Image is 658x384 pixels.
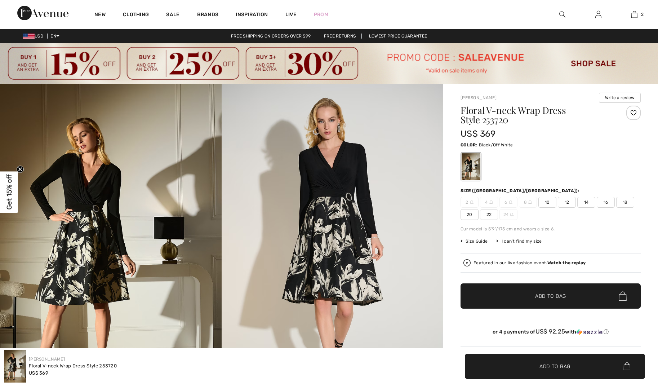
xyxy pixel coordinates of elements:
[123,12,149,19] a: Clothing
[461,95,497,100] a: [PERSON_NAME]
[50,34,59,39] span: EN
[23,34,35,39] img: US Dollar
[461,283,641,309] button: Add to Bag
[461,129,495,139] span: US$ 369
[461,187,581,194] div: Size ([GEOGRAPHIC_DATA]/[GEOGRAPHIC_DATA]):
[29,370,48,376] span: US$ 369
[559,10,565,19] img: search the website
[461,142,477,147] span: Color:
[535,292,566,300] span: Add to Bag
[496,238,542,244] div: I can't find my size
[641,11,644,18] span: 2
[236,12,268,19] span: Inspiration
[461,238,488,244] span: Size Guide
[539,362,570,370] span: Add to Bag
[538,197,556,208] span: 10
[599,93,641,103] button: Write a review
[558,197,576,208] span: 12
[577,197,595,208] span: 14
[535,328,565,335] span: US$ 92.25
[29,357,65,362] a: [PERSON_NAME]
[611,330,651,348] iframe: Opens a widget where you can chat to one of our agents
[197,12,219,19] a: Brands
[461,197,479,208] span: 2
[479,142,513,147] span: Black/Off White
[509,200,512,204] img: ring-m.svg
[29,362,117,370] div: Floral V-neck Wrap Dress Style 253720
[590,10,607,19] a: Sign In
[318,34,362,39] a: Free Returns
[474,261,586,265] div: Featured in our live fashion event.
[616,197,634,208] span: 18
[461,226,641,232] div: Our model is 5'9"/175 cm and wears a size 6.
[480,197,498,208] span: 4
[470,200,474,204] img: ring-m.svg
[519,197,537,208] span: 8
[462,153,480,180] div: Black/Off White
[597,197,615,208] span: 16
[510,213,513,216] img: ring-m.svg
[489,200,493,204] img: ring-m.svg
[4,350,26,383] img: Floral V-Neck Wrap Dress Style 253720
[314,11,328,18] a: Prom
[166,12,179,19] a: Sale
[461,328,641,338] div: or 4 payments ofUS$ 92.25withSezzle Click to learn more about Sezzle
[5,175,13,210] span: Get 15% off
[528,200,532,204] img: ring-m.svg
[623,362,630,370] img: Bag.svg
[465,354,645,379] button: Add to Bag
[17,165,24,173] button: Close teaser
[499,209,517,220] span: 24
[461,106,611,124] h1: Floral V-neck Wrap Dress Style 253720
[463,259,471,266] img: Watch the replay
[461,328,641,335] div: or 4 payments of with
[285,11,297,18] a: Live
[225,34,317,39] a: Free shipping on orders over $99
[461,209,479,220] span: 20
[363,34,433,39] a: Lowest Price Guarantee
[538,347,561,360] div: Care
[94,12,106,19] a: New
[461,347,481,360] div: Details
[617,10,652,19] a: 2
[547,260,586,265] strong: Watch the replay
[619,291,627,301] img: Bag.svg
[577,329,603,335] img: Sezzle
[595,10,601,19] img: My Info
[499,197,517,208] span: 6
[480,209,498,220] span: 22
[17,6,68,20] img: 1ère Avenue
[631,10,637,19] img: My Bag
[23,34,46,39] span: USD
